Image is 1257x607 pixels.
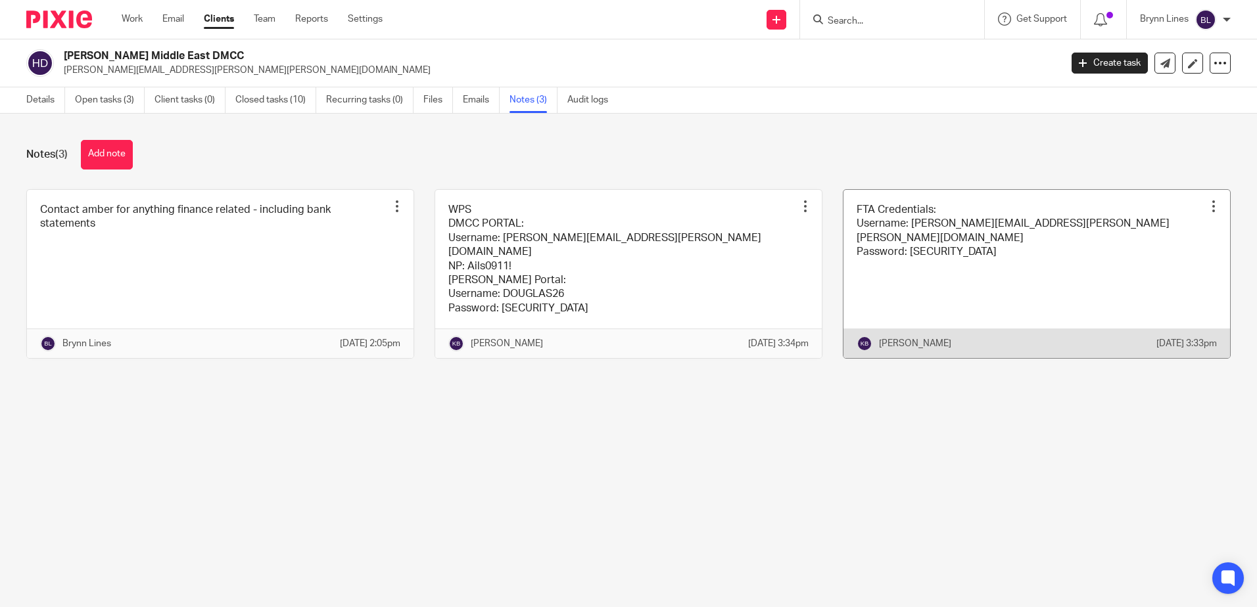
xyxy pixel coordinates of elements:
[1140,12,1189,26] p: Brynn Lines
[1016,14,1067,24] span: Get Support
[64,49,854,63] h2: [PERSON_NAME] Middle East DMCC
[26,49,54,77] img: svg%3E
[1072,53,1148,74] a: Create task
[64,64,1052,77] p: [PERSON_NAME][EMAIL_ADDRESS][PERSON_NAME][PERSON_NAME][DOMAIN_NAME]
[26,11,92,28] img: Pixie
[154,87,225,113] a: Client tasks (0)
[463,87,500,113] a: Emails
[448,336,464,351] img: svg%3E
[1156,337,1217,350] p: [DATE] 3:33pm
[471,337,543,350] p: [PERSON_NAME]
[879,337,951,350] p: [PERSON_NAME]
[295,12,328,26] a: Reports
[26,87,65,113] a: Details
[40,336,56,351] img: svg%3E
[348,12,383,26] a: Settings
[81,140,133,169] button: Add note
[26,148,68,162] h1: Notes
[326,87,414,113] a: Recurring tasks (0)
[204,12,234,26] a: Clients
[857,336,872,351] img: svg%3E
[826,16,945,28] input: Search
[567,87,618,113] a: Audit logs
[340,337,400,350] p: [DATE] 2:05pm
[235,87,316,113] a: Closed tasks (10)
[62,337,111,350] p: Brynn Lines
[510,87,557,113] a: Notes (3)
[1195,9,1216,30] img: svg%3E
[254,12,275,26] a: Team
[55,149,68,160] span: (3)
[162,12,184,26] a: Email
[423,87,453,113] a: Files
[122,12,143,26] a: Work
[748,337,809,350] p: [DATE] 3:34pm
[75,87,145,113] a: Open tasks (3)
